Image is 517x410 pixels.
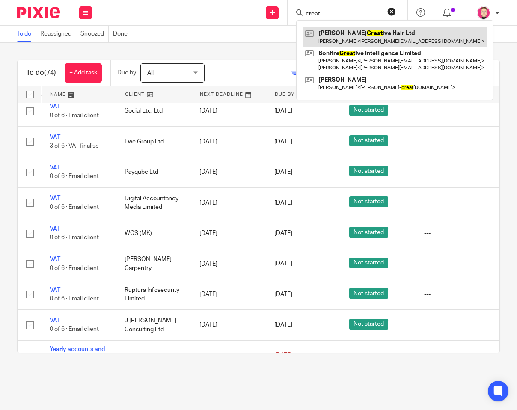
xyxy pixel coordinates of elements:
img: Bradley%20-%20Pink.png [477,6,490,20]
td: Lwe Group Ltd [116,126,191,157]
a: Yearly accounts and tax return [50,346,105,361]
td: Ruptura Infosecurity Limited [116,279,191,309]
span: [DATE] [274,291,292,297]
span: 0 of 6 · Email client [50,265,99,271]
span: 3 of 6 · VAT finalise [50,143,99,149]
td: Payqube Ltd [116,157,191,187]
a: VAT [50,195,60,201]
input: Search [305,10,382,18]
span: Not started [349,319,388,330]
a: VAT [50,256,60,262]
a: VAT [50,287,60,293]
td: WCS (MK) [116,218,191,249]
span: Not started [349,166,388,176]
span: [DATE] [274,261,292,267]
span: 0 of 6 · Email client [50,327,99,333]
a: VAT [50,165,60,171]
span: 0 of 6 · Email client [50,174,99,180]
td: [PERSON_NAME] Carpentry [116,249,191,279]
td: [DATE] [191,157,266,187]
span: 0 of 6 · Email client [50,113,99,119]
a: VAT [50,318,60,324]
span: 0 of 6 · Email client [50,204,99,210]
span: [DATE] [274,169,292,175]
span: Not started [349,135,388,146]
span: Not started [349,196,388,207]
td: [DATE] [191,340,266,384]
span: Not started [349,227,388,238]
span: 0 of 6 · Email client [50,235,99,241]
span: (74) [44,69,56,76]
a: VAT [50,134,60,140]
span: [DATE] [274,200,292,206]
td: [PERSON_NAME] Media Group [116,340,191,384]
span: [DATE] [274,139,292,145]
td: [DATE] [191,310,266,340]
p: Due by [117,68,136,77]
td: [DATE] [191,96,266,126]
span: [DATE] [274,322,292,328]
td: J [PERSON_NAME] Consulting Ltd [116,310,191,340]
a: Snoozed [80,26,109,42]
a: VAT [50,104,60,110]
a: VAT [50,226,60,232]
span: [DATE] [274,353,292,359]
button: Clear [387,7,396,16]
h1: To do [26,68,56,77]
td: [DATE] [191,279,266,309]
span: 0 of 6 · Email client [50,296,99,302]
td: [DATE] [191,126,266,157]
a: + Add task [65,63,102,83]
span: Not started [349,288,388,299]
td: [DATE] [191,187,266,218]
span: [DATE] [274,108,292,114]
span: All [147,70,154,76]
td: [DATE] [191,218,266,249]
td: [DATE] [191,249,266,279]
span: Not started [349,258,388,268]
a: Done [113,26,132,42]
td: Digital Accountancy Media Limited [116,187,191,218]
span: [DATE] [274,230,292,236]
a: Reassigned [40,26,76,42]
span: Not started [349,105,388,116]
img: Pixie [17,7,60,18]
td: Social Etc. Ltd [116,96,191,126]
a: To do [17,26,36,42]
